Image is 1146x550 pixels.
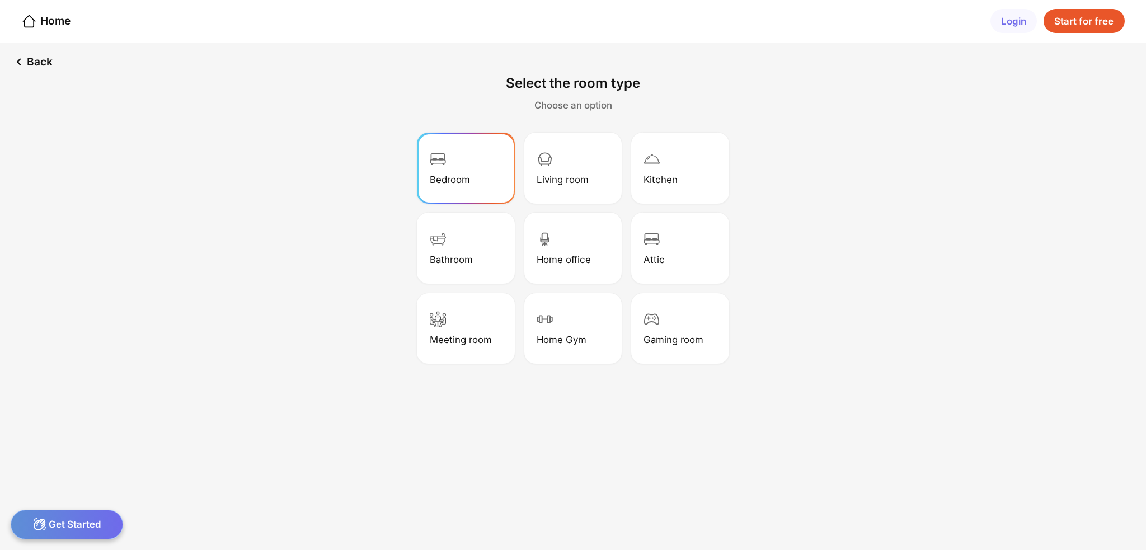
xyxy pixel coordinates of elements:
[430,254,473,265] div: Bathroom
[430,231,446,247] img: bathroomIcon.svg
[537,311,553,327] img: homeGymIcon.svg
[537,334,586,345] div: Home Gym
[1044,9,1124,33] div: Start for free
[534,100,612,111] div: Choose an option
[537,231,553,247] img: officeIcon.svg
[430,151,446,167] img: bedIcon.svg
[644,174,678,185] div: Kitchen
[430,174,470,185] div: Bedroom
[430,334,492,345] div: Meeting room
[537,151,553,167] img: sofaIcon.svg
[644,254,665,265] div: Attic
[537,254,591,265] div: Home office
[990,9,1037,33] div: Login
[644,311,660,327] img: gameRoomIcon.svg
[644,151,660,167] img: kitchenIcon.svg
[430,311,446,327] img: meetingRoomIcon.svg
[644,334,703,345] div: Gaming room
[644,231,660,247] img: bedIcon.svg
[21,13,71,30] div: Home
[537,174,589,185] div: Living room
[506,75,640,91] div: Select the room type
[11,510,123,539] div: Get Started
